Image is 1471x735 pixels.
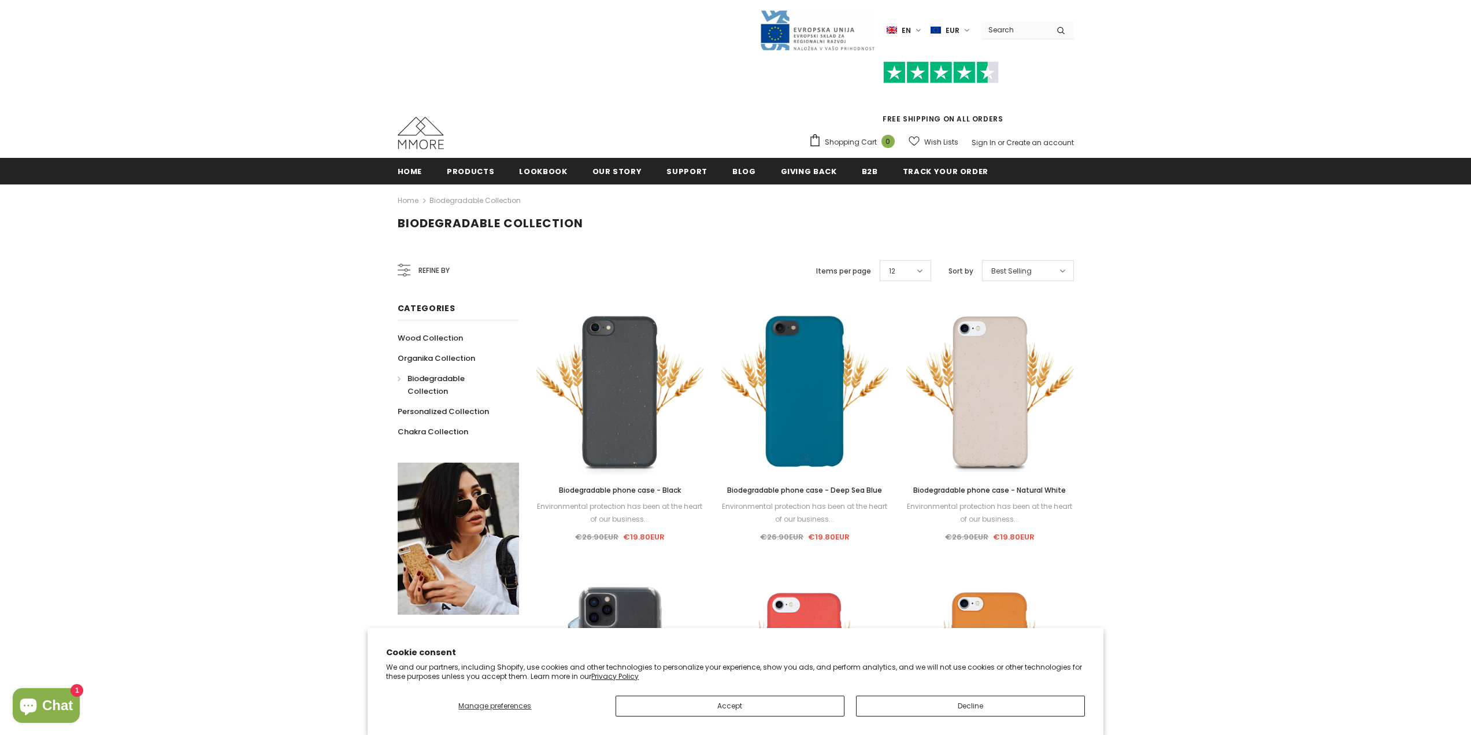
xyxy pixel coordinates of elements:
a: Biodegradable Collection [429,195,521,205]
p: We and our partners, including Shopify, use cookies and other technologies to personalize your ex... [386,663,1085,681]
span: Giving back [781,166,837,177]
span: support [666,166,707,177]
a: Organika Collection [398,348,475,368]
iframe: Customer reviews powered by Trustpilot [809,83,1074,113]
button: Decline [856,696,1085,716]
span: Manage preferences [458,701,531,711]
a: Chakra Collection [398,422,468,442]
span: B2B [862,166,878,177]
a: Track your order [903,158,988,184]
img: Javni Razpis [759,9,875,51]
span: Refine by [418,264,450,277]
img: MMORE Cases [398,117,444,149]
a: Shopping Cart 0 [809,134,901,151]
span: Categories [398,302,455,314]
a: Biodegradable phone case - Natural White [906,484,1074,497]
h2: Cookie consent [386,647,1085,659]
a: Home [398,194,418,208]
a: Biodegradable phone case - Deep Sea Blue [721,484,889,497]
span: €26.90EUR [945,531,988,542]
span: Shopping Cart [825,136,877,148]
span: €26.90EUR [760,531,803,542]
span: Chakra Collection [398,426,468,437]
span: Organika Collection [398,353,475,364]
span: 12 [889,265,895,277]
span: Biodegradable phone case - Deep Sea Blue [727,485,882,495]
a: support [666,158,707,184]
span: Personalized Collection [398,406,489,417]
a: Create an account [1006,138,1074,147]
a: Giving back [781,158,837,184]
img: Trust Pilot Stars [883,61,999,84]
a: Our Story [592,158,642,184]
span: Wood Collection [398,333,463,344]
a: Blog [732,158,756,184]
span: EUR [946,25,959,36]
button: Manage preferences [386,696,603,716]
span: Best Selling [991,265,1032,277]
span: €19.80EUR [623,531,665,542]
label: Sort by [948,265,973,277]
a: Wish Lists [909,132,958,152]
span: Products [447,166,494,177]
a: B2B [862,158,878,184]
img: i-lang-1.png [887,25,897,35]
span: Biodegradable Collection [407,373,465,397]
div: Environmental protection has been at the heart of our business... [721,500,889,526]
a: Sign In [972,138,996,147]
a: Biodegradable phone case - Black [536,484,704,497]
a: Home [398,158,423,184]
span: Blog [732,166,756,177]
span: Lookbook [519,166,567,177]
span: €19.80EUR [993,531,1035,542]
a: Privacy Policy [591,671,639,681]
label: Items per page [816,265,871,277]
span: Our Story [592,166,642,177]
span: Wish Lists [924,136,958,148]
a: Products [447,158,494,184]
a: Javni Razpis [759,25,875,35]
button: Accept [616,696,844,716]
a: Lookbook [519,158,567,184]
span: or [998,138,1005,147]
a: Personalized Collection [398,401,489,422]
span: Biodegradable phone case - Natural White [913,485,1066,495]
span: 0 [881,135,895,148]
span: €19.80EUR [808,531,850,542]
div: Environmental protection has been at the heart of our business... [906,500,1074,526]
div: Environmental protection has been at the heart of our business... [536,500,704,526]
span: Home [398,166,423,177]
span: Biodegradable Collection [398,215,583,231]
span: en [902,25,911,36]
span: €26.90EUR [575,531,618,542]
span: FREE SHIPPING ON ALL ORDERS [809,67,1074,124]
span: Track your order [903,166,988,177]
span: Biodegradable phone case - Black [559,485,681,495]
input: Search Site [981,21,1048,38]
a: Biodegradable Collection [398,368,506,401]
inbox-online-store-chat: Shopify online store chat [9,688,83,726]
a: Wood Collection [398,328,463,348]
